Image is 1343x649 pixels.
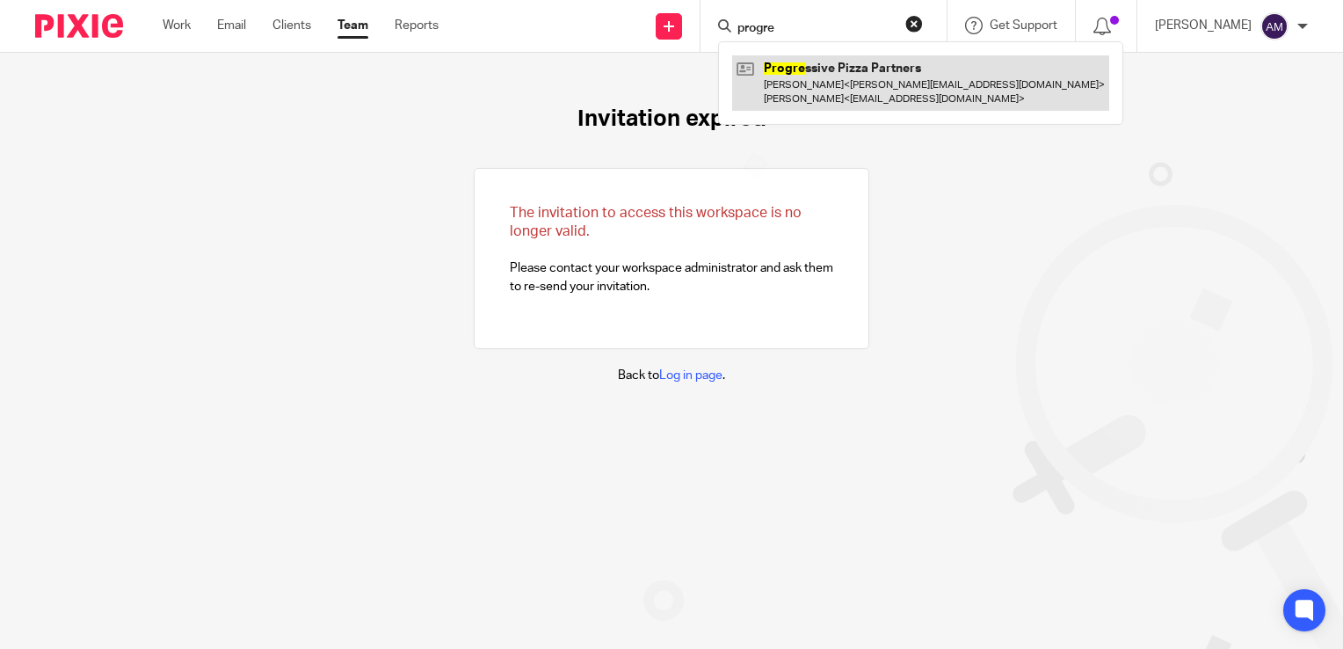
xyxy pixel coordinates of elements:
[163,17,191,34] a: Work
[990,19,1057,32] span: Get Support
[736,21,894,37] input: Search
[618,367,725,384] p: Back to .
[272,17,311,34] a: Clients
[510,206,802,238] span: The invitation to access this workspace is no longer valid.
[905,15,923,33] button: Clear
[338,17,368,34] a: Team
[577,106,766,133] h1: Invitation expired
[395,17,439,34] a: Reports
[1260,12,1289,40] img: svg%3E
[217,17,246,34] a: Email
[510,204,833,295] p: Please contact your workspace administrator and ask them to re-send your invitation.
[1155,17,1252,34] p: [PERSON_NAME]
[659,369,722,382] a: Log in page
[35,14,123,38] img: Pixie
